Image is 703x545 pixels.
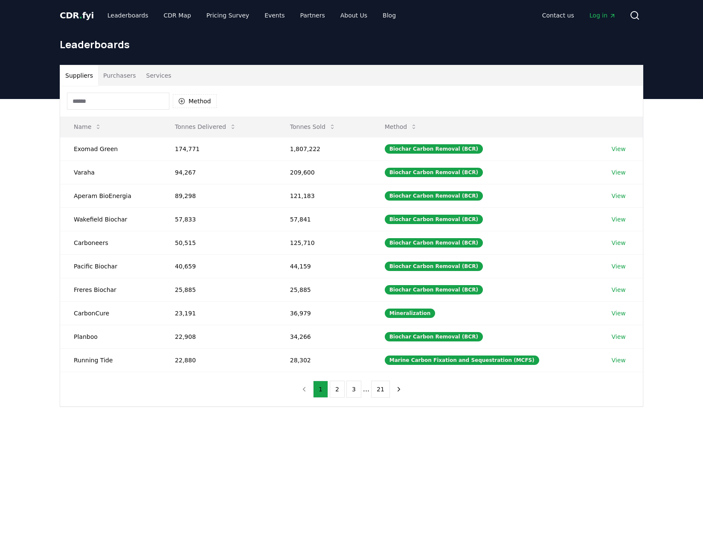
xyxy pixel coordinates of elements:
[161,348,276,372] td: 22,880
[276,348,371,372] td: 28,302
[385,215,483,224] div: Biochar Carbon Removal (BCR)
[346,381,361,398] button: 3
[276,137,371,160] td: 1,807,222
[276,325,371,348] td: 34,266
[276,301,371,325] td: 36,979
[200,8,256,23] a: Pricing Survey
[583,8,623,23] a: Log in
[385,238,483,248] div: Biochar Carbon Removal (BCR)
[535,8,581,23] a: Contact us
[334,8,374,23] a: About Us
[60,160,161,184] td: Varaha
[371,381,390,398] button: 21
[161,207,276,231] td: 57,833
[283,118,343,135] button: Tonnes Sold
[385,332,483,341] div: Biochar Carbon Removal (BCR)
[590,11,616,20] span: Log in
[60,137,161,160] td: Exomad Green
[60,10,94,20] span: CDR fyi
[313,381,328,398] button: 1
[161,301,276,325] td: 23,191
[276,184,371,207] td: 121,183
[60,348,161,372] td: Running Tide
[612,145,626,153] a: View
[79,10,82,20] span: .
[385,191,483,201] div: Biochar Carbon Removal (BCR)
[385,285,483,294] div: Biochar Carbon Removal (BCR)
[60,9,94,21] a: CDR.fyi
[161,137,276,160] td: 174,771
[535,8,623,23] nav: Main
[60,254,161,278] td: Pacific Biochar
[276,231,371,254] td: 125,710
[276,254,371,278] td: 44,159
[60,278,161,301] td: Freres Biochar
[161,160,276,184] td: 94,267
[612,168,626,177] a: View
[392,381,406,398] button: next page
[98,65,141,86] button: Purchasers
[67,118,108,135] button: Name
[60,38,643,51] h1: Leaderboards
[385,356,539,365] div: Marine Carbon Fixation and Sequestration (MCFS)
[378,118,424,135] button: Method
[168,118,243,135] button: Tonnes Delivered
[612,239,626,247] a: View
[385,168,483,177] div: Biochar Carbon Removal (BCR)
[376,8,403,23] a: Blog
[60,65,98,86] button: Suppliers
[385,309,436,318] div: Mineralization
[612,192,626,200] a: View
[101,8,155,23] a: Leaderboards
[276,207,371,231] td: 57,841
[161,184,276,207] td: 89,298
[161,325,276,348] td: 22,908
[276,160,371,184] td: 209,600
[101,8,403,23] nav: Main
[612,215,626,224] a: View
[612,356,626,364] a: View
[276,278,371,301] td: 25,885
[612,332,626,341] a: View
[363,384,369,394] li: ...
[60,184,161,207] td: Aperam BioEnergia
[60,207,161,231] td: Wakefield Biochar
[173,94,217,108] button: Method
[161,231,276,254] td: 50,515
[60,301,161,325] td: CarbonCure
[161,254,276,278] td: 40,659
[60,231,161,254] td: Carboneers
[161,278,276,301] td: 25,885
[612,262,626,271] a: View
[258,8,291,23] a: Events
[385,144,483,154] div: Biochar Carbon Removal (BCR)
[293,8,332,23] a: Partners
[612,309,626,318] a: View
[612,286,626,294] a: View
[60,325,161,348] td: Planboo
[157,8,198,23] a: CDR Map
[141,65,177,86] button: Services
[330,381,345,398] button: 2
[385,262,483,271] div: Biochar Carbon Removal (BCR)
